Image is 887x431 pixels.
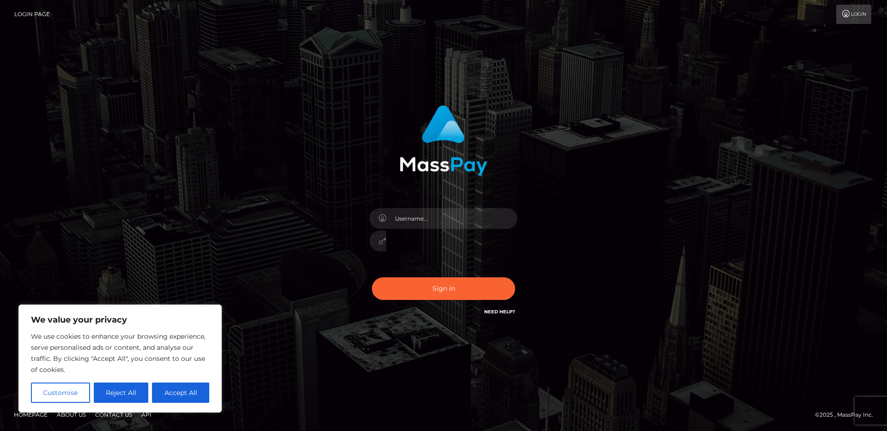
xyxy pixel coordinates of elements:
[53,407,90,422] a: About Us
[31,331,209,375] p: We use cookies to enhance your browsing experience, serve personalised ads or content, and analys...
[138,407,155,422] a: API
[484,309,515,315] a: Need Help?
[31,383,90,403] button: Customise
[10,407,51,422] a: Homepage
[14,5,50,24] a: Login Page
[815,410,880,420] div: © 2025 , MassPay Inc.
[91,407,136,422] a: Contact Us
[94,383,149,403] button: Reject All
[386,208,517,229] input: Username...
[152,383,209,403] button: Accept All
[31,314,209,325] p: We value your privacy
[372,277,515,300] button: Sign in
[400,105,487,176] img: MassPay Login
[18,305,222,413] div: We value your privacy
[836,5,871,24] a: Login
